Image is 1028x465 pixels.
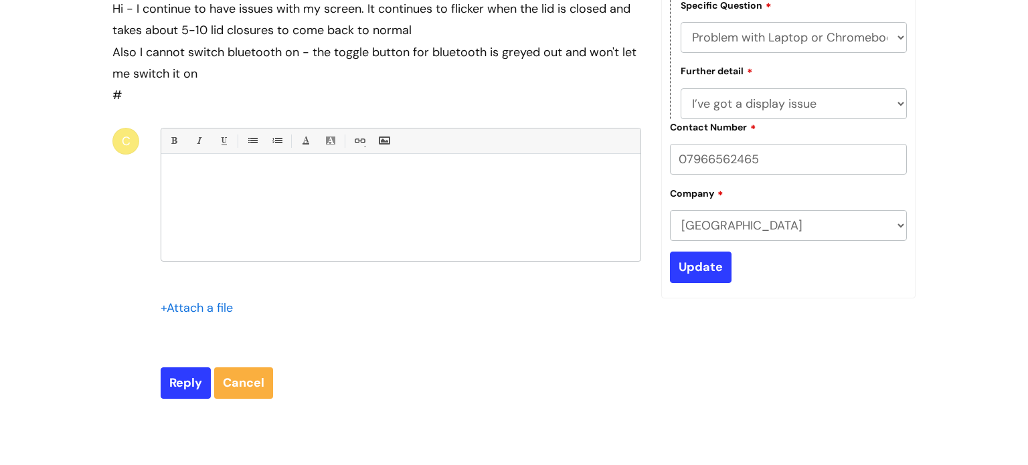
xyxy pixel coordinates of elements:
[670,120,756,133] label: Contact Number
[375,132,392,149] a: Insert Image...
[214,367,273,398] a: Cancel
[215,132,232,149] a: Underline(Ctrl-U)
[681,64,753,77] label: Further detail
[268,132,285,149] a: 1. Ordered List (Ctrl-Shift-8)
[161,297,241,318] div: Attach a file
[670,252,732,282] input: Update
[190,132,207,149] a: Italic (Ctrl-I)
[322,132,339,149] a: Back Color
[165,132,182,149] a: Bold (Ctrl-B)
[112,128,139,155] div: C
[351,132,367,149] a: Link
[112,41,641,85] div: Also I cannot switch bluetooth on - the toggle button for bluetooth is greyed out and won't let m...
[161,367,211,398] input: Reply
[670,186,723,199] label: Company
[297,132,314,149] a: Font Color
[244,132,260,149] a: • Unordered List (Ctrl-Shift-7)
